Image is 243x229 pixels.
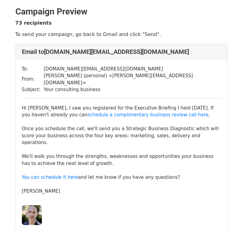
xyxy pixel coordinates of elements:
[22,66,44,73] td: To:
[15,6,228,17] h2: Campaign Preview
[22,72,44,86] td: From:
[44,66,221,73] td: [DOMAIN_NAME][EMAIL_ADDRESS][DOMAIN_NAME]
[22,86,44,93] td: Subject:
[44,86,221,93] td: Your consulting business
[44,72,221,86] td: [PERSON_NAME] (personal) < [PERSON_NAME][EMAIL_ADDRESS][DOMAIN_NAME] >
[15,20,52,26] strong: 73 recipients
[15,31,228,38] p: To send your campaign, go back to Gmail and click "Send".
[87,112,209,118] a: schedule a complimentary business review call here
[22,48,221,55] h4: Email to [DOMAIN_NAME][EMAIL_ADDRESS][DOMAIN_NAME]
[22,175,78,180] a: You can schedule it here
[22,205,42,225] img: photo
